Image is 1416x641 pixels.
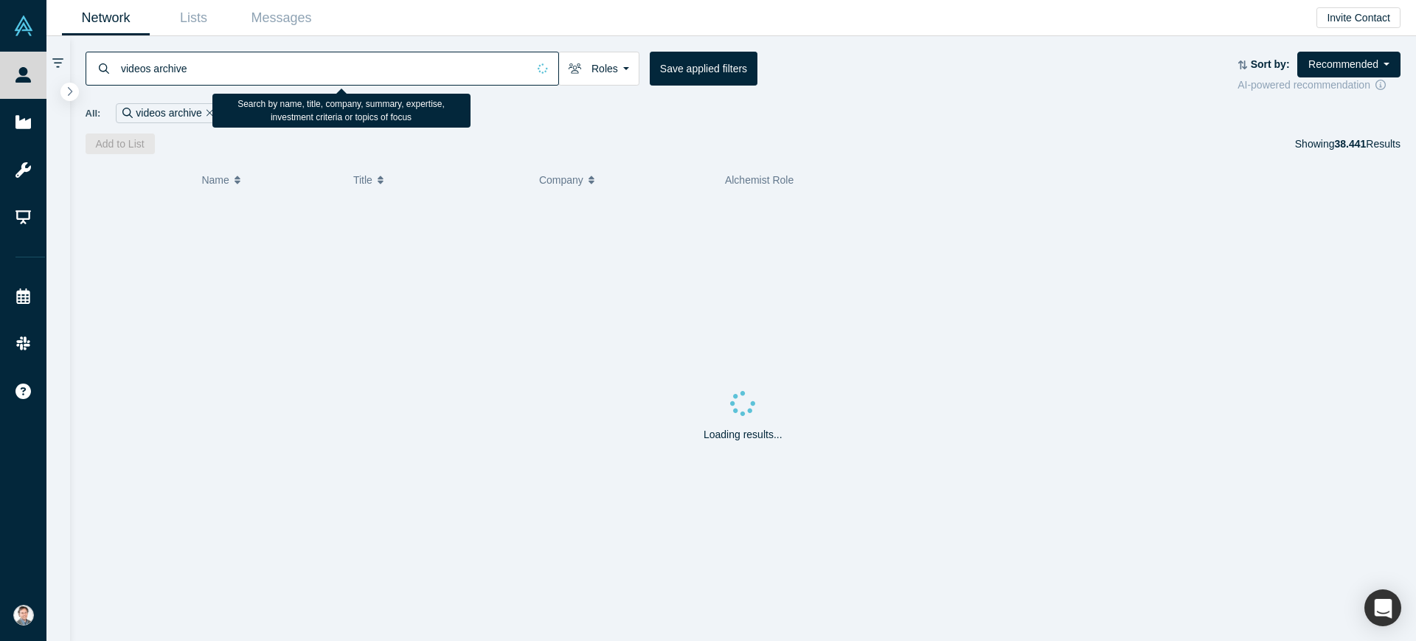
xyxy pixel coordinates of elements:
[539,164,709,195] button: Company
[150,1,237,35] a: Lists
[704,427,782,443] p: Loading results...
[13,15,34,36] img: Alchemist Vault Logo
[1316,7,1401,28] button: Invite Contact
[237,1,325,35] a: Messages
[650,52,757,86] button: Save applied filters
[558,52,639,86] button: Roles
[13,605,34,626] img: Andres Valdivieso's Account
[201,164,229,195] span: Name
[1251,58,1290,70] strong: Sort by:
[1334,138,1366,150] strong: 38.441
[353,164,524,195] button: Title
[116,103,219,123] div: videos archive
[86,106,101,121] span: All:
[1295,134,1401,154] div: Showing
[202,105,213,122] button: Remove Filter
[119,51,527,86] input: Search by name, title, company, summary, expertise, investment criteria or topics of focus
[1334,138,1401,150] span: Results
[725,174,794,186] span: Alchemist Role
[62,1,150,35] a: Network
[353,164,372,195] span: Title
[1297,52,1401,77] button: Recommended
[1238,77,1401,93] div: AI-powered recommendation
[539,164,583,195] span: Company
[201,164,338,195] button: Name
[86,134,155,154] button: Add to List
